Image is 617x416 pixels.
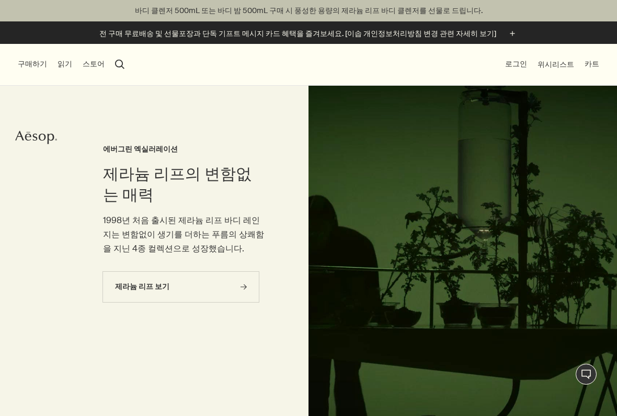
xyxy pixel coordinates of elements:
[576,364,597,385] button: 1:1 채팅 상담
[538,60,574,70] a: 위시리스트
[103,143,267,156] h3: 에버그린 엑실러레이션
[585,59,599,70] button: 카트
[83,59,105,70] button: 스토어
[538,60,574,69] span: 위시리스트
[10,5,607,16] p: 바디 클렌저 500mL 또는 바디 밤 500mL 구매 시 풍성한 용량의 제라늄 리프 바디 클렌저를 선물로 드립니다.
[15,130,57,145] svg: Aesop
[58,59,72,70] button: 읽기
[18,44,124,86] nav: primary
[115,60,124,69] button: 검색창 열기
[18,59,47,70] button: 구매하기
[99,28,496,39] p: 전 구매 무료배송 및 선물포장과 단독 기프트 메시지 카드 혜택을 즐겨보세요. [이솝 개인정보처리방침 변경 관련 자세히 보기]
[103,213,267,256] p: 1998년 처음 출시된 제라늄 리프 바디 레인지는 변함없이 생기를 더하는 푸름의 상쾌함을 지닌 4종 컬렉션으로 성장했습니다.
[505,44,599,86] nav: supplementary
[103,164,267,205] h2: 제라늄 리프의 변함없는 매력
[15,130,57,148] a: Aesop
[99,28,518,40] button: 전 구매 무료배송 및 선물포장과 단독 기프트 메시지 카드 혜택을 즐겨보세요. [이솝 개인정보처리방침 변경 관련 자세히 보기]
[102,271,259,303] a: 제라늄 리프 보기
[505,59,527,70] button: 로그인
